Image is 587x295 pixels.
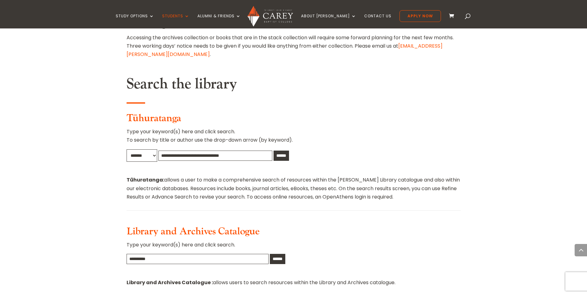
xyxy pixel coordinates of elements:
[364,14,391,28] a: Contact Us
[127,278,461,287] p: allows users to search resources within the Library and Archives catalogue.
[197,14,241,28] a: Alumni & Friends
[127,226,461,241] h3: Library and Archives Catalogue
[127,279,213,286] strong: Library and Archives Catalogue :
[127,75,461,96] h2: Search the library
[248,6,293,27] img: Carey Baptist College
[116,14,154,28] a: Study Options
[301,14,356,28] a: About [PERSON_NAME]
[127,241,461,254] p: Type your keyword(s) here and click search.
[127,33,461,59] p: Accessing the archives collection or books that are in the stack collection will require some for...
[127,176,164,183] strong: Tūhuratanga:
[127,176,461,201] p: allows a user to make a comprehensive search of resources within the [PERSON_NAME] Library catalo...
[399,10,441,22] a: Apply Now
[127,127,461,149] p: Type your keyword(s) here and click search. To search by title or author use the drop-down arrow ...
[162,14,189,28] a: Students
[127,113,461,127] h3: Tūhuratanga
